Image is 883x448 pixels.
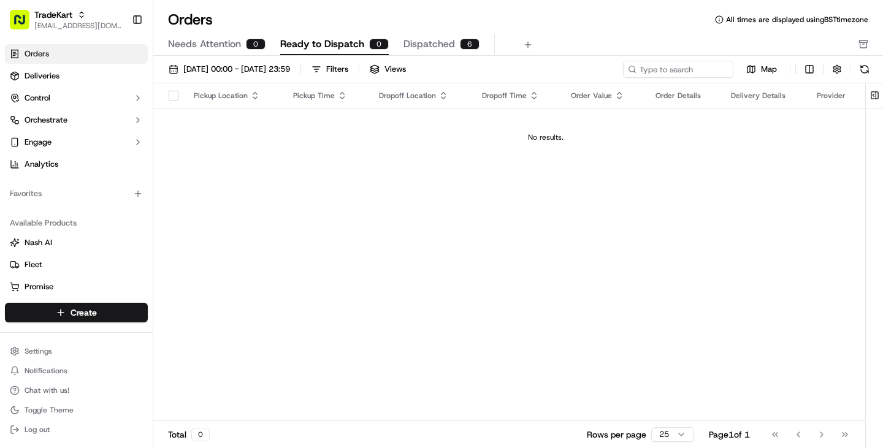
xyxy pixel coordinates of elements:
a: 💻API Documentation [99,173,202,195]
a: 📗Knowledge Base [7,173,99,195]
div: 💻 [104,179,113,189]
div: 0 [191,428,210,441]
button: [EMAIL_ADDRESS][DOMAIN_NAME] [34,21,122,31]
button: Notifications [5,362,148,379]
span: Knowledge Base [25,178,94,190]
button: Settings [5,343,148,360]
span: Views [384,64,406,75]
button: Promise [5,277,148,297]
span: Analytics [25,159,58,170]
div: Page 1 of 1 [709,428,750,441]
span: Needs Attention [168,37,241,51]
div: Order Value [571,91,636,101]
button: Start new chat [208,121,223,135]
span: Promise [25,281,53,292]
button: Engage [5,132,148,152]
button: Orchestrate [5,110,148,130]
div: 0 [246,39,266,50]
span: Settings [25,346,52,356]
a: Fleet [10,259,143,270]
p: Welcome 👋 [12,49,223,69]
span: Log out [25,425,50,435]
span: Chat with us! [25,385,69,395]
h1: Orders [168,10,213,29]
div: Start new chat [42,117,201,129]
button: Chat with us! [5,382,148,399]
span: Create [71,306,97,319]
a: Orders [5,44,148,64]
button: Refresh [856,61,873,78]
img: 1736555255976-a54dd68f-1ca7-489b-9aae-adbdc363a1c4 [12,117,34,139]
button: Nash AI [5,233,148,252]
span: Engage [25,137,52,148]
div: Favorites [5,184,148,203]
a: Nash AI [10,237,143,248]
div: Order Details [656,91,711,101]
span: Control [25,93,50,104]
div: Dropoff Location [379,91,462,101]
button: [DATE] 00:00 - [DATE] 23:59 [163,61,296,78]
span: Orchestrate [25,115,67,126]
button: Filters [306,61,354,78]
div: Available Products [5,213,148,233]
div: Filters [326,64,348,75]
span: Toggle Theme [25,405,74,415]
div: Pickup Time [293,91,359,101]
button: Views [364,61,411,78]
div: Pickup Location [194,91,273,101]
a: Promise [10,281,143,292]
p: Rows per page [587,428,646,441]
div: Delivery Details [731,91,797,101]
div: Provider [817,91,883,101]
span: Ready to Dispatch [280,37,364,51]
div: We're available if you need us! [42,129,155,139]
input: Type to search [623,61,733,78]
span: Notifications [25,366,67,376]
span: Orders [25,48,49,59]
a: Powered byPylon [86,207,148,217]
span: Deliveries [25,70,59,82]
button: Toggle Theme [5,401,148,419]
span: API Documentation [116,178,197,190]
button: Map [738,62,785,77]
button: TradeKart[EMAIL_ADDRESS][DOMAIN_NAME] [5,5,127,34]
span: [DATE] 00:00 - [DATE] 23:59 [183,64,290,75]
button: Fleet [5,255,148,275]
span: Nash AI [25,237,52,248]
div: Dropoff Time [482,91,551,101]
span: Dispatched [403,37,455,51]
span: Map [761,64,777,75]
input: Got a question? Start typing here... [32,79,221,92]
span: All times are displayed using BST timezone [726,15,868,25]
a: Deliveries [5,66,148,86]
div: 6 [460,39,480,50]
span: Pylon [122,208,148,217]
div: 0 [369,39,389,50]
div: 📗 [12,179,22,189]
button: Control [5,88,148,108]
button: TradeKart [34,9,72,21]
a: Analytics [5,154,148,174]
button: Log out [5,421,148,438]
span: Fleet [25,259,42,270]
img: Nash [12,12,37,37]
button: Create [5,303,148,322]
div: Total [168,428,210,441]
